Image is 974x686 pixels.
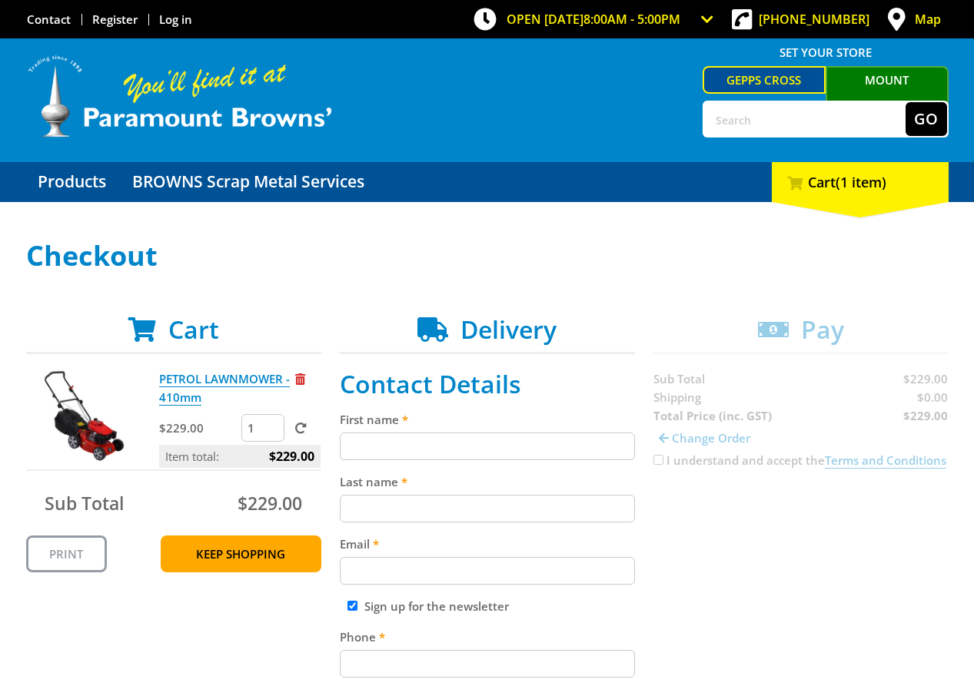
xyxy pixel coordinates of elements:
[340,495,635,522] input: Please enter your last name.
[45,491,124,515] span: Sub Total
[159,419,238,437] p: $229.00
[906,102,947,136] button: Go
[295,371,305,386] a: Remove from cart
[340,370,635,399] h2: Contact Details
[26,240,949,271] h1: Checkout
[340,557,635,585] input: Please enter your email address.
[269,445,314,468] span: $229.00
[38,370,131,462] img: PETROL LAWNMOWER - 410mm
[826,66,949,118] a: Mount [PERSON_NAME]
[340,535,635,553] label: Email
[27,12,71,27] a: Go to the Contact page
[772,162,949,202] div: Cart
[161,535,321,572] a: Keep Shopping
[159,445,321,468] p: Item total:
[26,162,118,202] a: Go to the Products page
[340,410,635,429] label: First name
[26,54,334,139] img: Paramount Browns'
[704,102,906,136] input: Search
[238,491,302,515] span: $229.00
[168,313,219,346] span: Cart
[159,12,192,27] a: Log in
[340,650,635,678] input: Please enter your telephone number.
[340,432,635,460] input: Please enter your first name.
[159,371,290,406] a: PETROL LAWNMOWER - 410mm
[460,313,557,346] span: Delivery
[703,66,826,94] a: Gepps Cross
[583,11,680,28] span: 8:00am - 5:00pm
[507,11,680,28] span: OPEN [DATE]
[703,40,949,65] span: Set your store
[364,598,509,614] label: Sign up for the newsletter
[121,162,376,202] a: Go to the BROWNS Scrap Metal Services page
[26,535,107,572] a: Print
[92,12,138,27] a: Go to the registration page
[340,472,635,491] label: Last name
[836,173,886,191] span: (1 item)
[340,628,635,646] label: Phone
